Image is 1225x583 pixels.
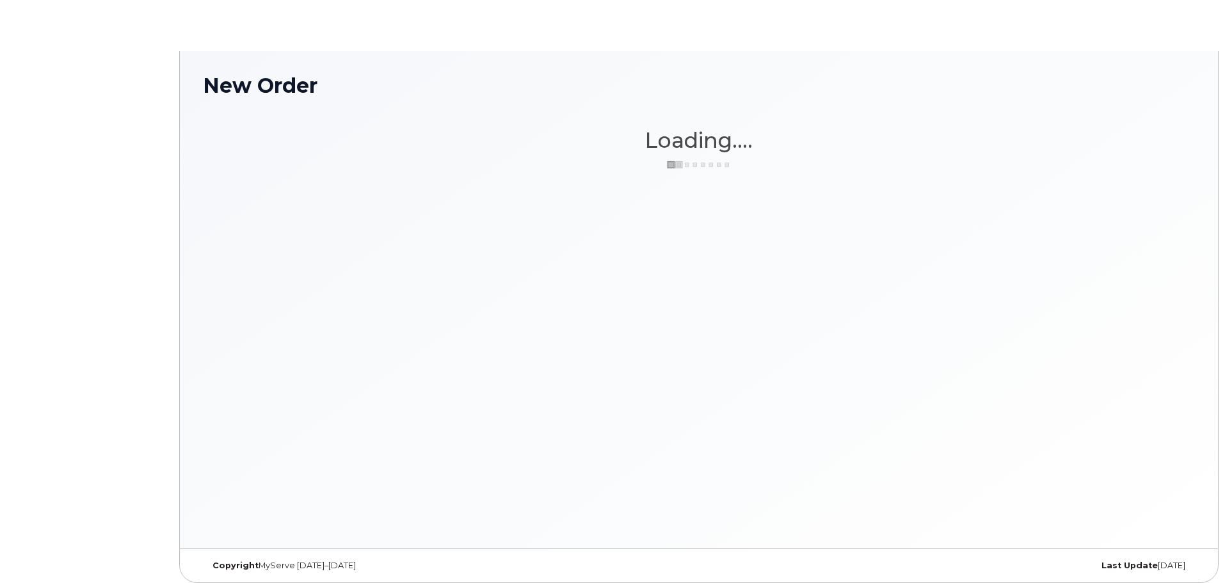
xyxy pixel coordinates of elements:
div: [DATE] [864,561,1195,571]
img: ajax-loader-3a6953c30dc77f0bf724df975f13086db4f4c1262e45940f03d1251963f1bf2e.gif [667,160,731,170]
strong: Last Update [1101,561,1158,570]
h1: New Order [203,74,1195,97]
strong: Copyright [212,561,259,570]
h1: Loading.... [203,129,1195,152]
div: MyServe [DATE]–[DATE] [203,561,534,571]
